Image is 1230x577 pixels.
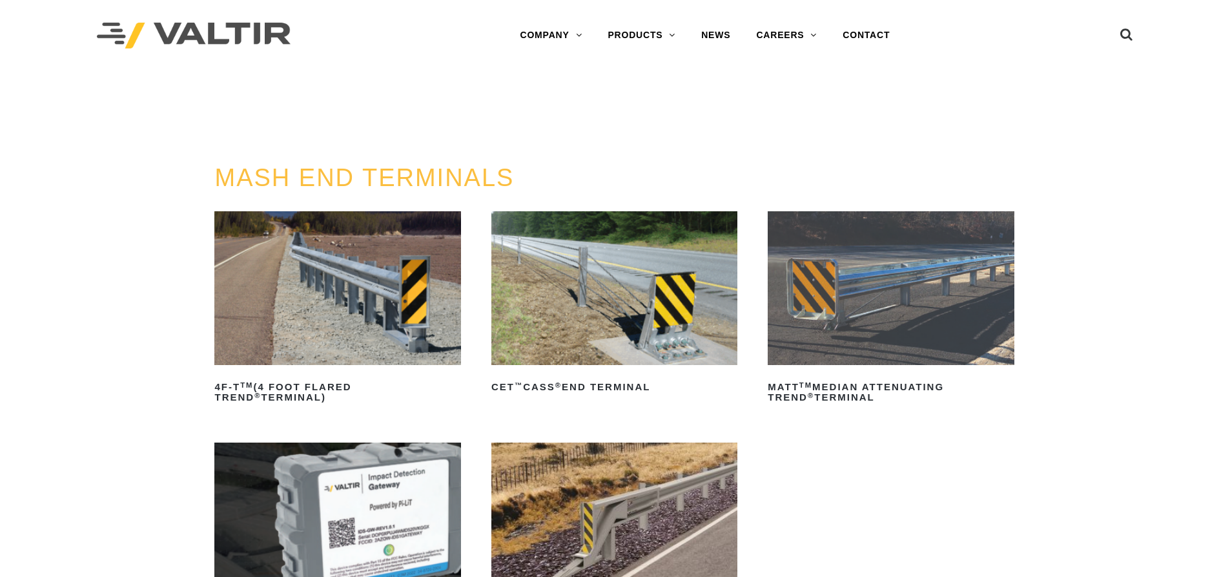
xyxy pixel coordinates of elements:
[97,23,291,49] img: Valtir
[491,211,737,397] a: CET™CASS®End Terminal
[743,23,830,48] a: CAREERS
[240,381,253,389] sup: TM
[830,23,903,48] a: CONTACT
[515,381,523,389] sup: ™
[768,211,1014,408] a: MATTTMMedian Attenuating TREND®Terminal
[595,23,688,48] a: PRODUCTS
[214,211,460,408] a: 4F-TTM(4 Foot Flared TREND®Terminal)
[214,377,460,408] h2: 4F-T (4 Foot Flared TREND Terminal)
[507,23,595,48] a: COMPANY
[491,377,737,397] h2: CET CASS End Terminal
[214,164,514,191] a: MASH END TERMINALS
[688,23,743,48] a: NEWS
[799,381,812,389] sup: TM
[254,392,261,399] sup: ®
[768,377,1014,408] h2: MATT Median Attenuating TREND Terminal
[808,392,814,399] sup: ®
[555,381,562,389] sup: ®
